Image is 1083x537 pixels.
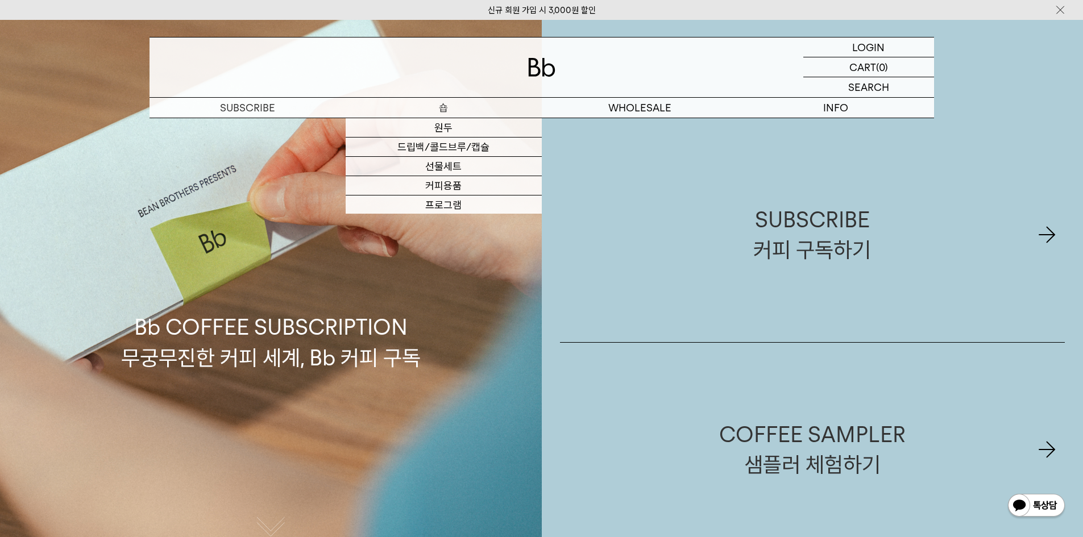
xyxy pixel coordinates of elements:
div: SUBSCRIBE 커피 구독하기 [753,205,871,265]
a: 신규 회원 가입 시 3,000원 할인 [488,5,596,15]
a: 선물세트 [346,157,542,176]
a: 프로그램 [346,195,542,215]
p: LOGIN [852,38,885,57]
p: WHOLESALE [542,98,738,118]
a: LOGIN [803,38,934,57]
a: 숍 [346,98,542,118]
a: 원두 [346,118,542,138]
p: SEARCH [848,77,889,97]
a: 커피용품 [346,176,542,195]
div: COFFEE SAMPLER 샘플러 체험하기 [719,419,906,480]
img: 카카오톡 채널 1:1 채팅 버튼 [1007,493,1066,520]
p: (0) [876,57,888,77]
a: SUBSCRIBE [150,98,346,118]
a: 드립백/콜드브루/캡슐 [346,138,542,157]
a: SUBSCRIBE커피 구독하기 [560,128,1065,342]
p: Bb COFFEE SUBSCRIPTION 무궁무진한 커피 세계, Bb 커피 구독 [121,204,421,372]
img: 로고 [528,58,555,77]
a: CART (0) [803,57,934,77]
p: INFO [738,98,934,118]
p: CART [849,57,876,77]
